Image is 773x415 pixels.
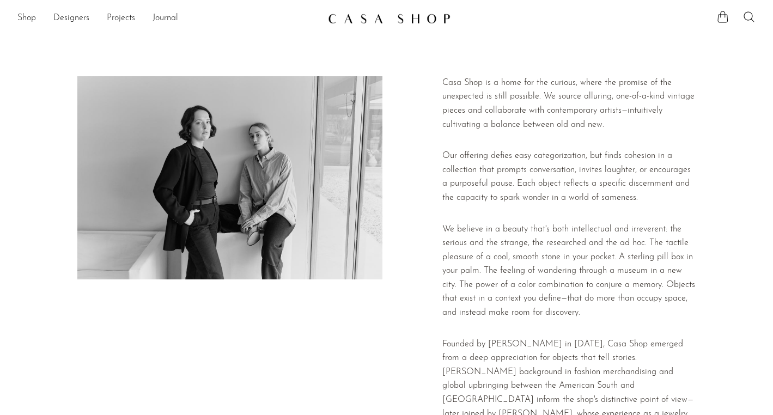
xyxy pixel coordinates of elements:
[17,11,36,26] a: Shop
[442,76,696,132] p: Casa Shop is a home for the curious, where the promise of the unexpected is still possible. We so...
[442,149,696,205] p: Our offering defies easy categorization, but finds cohesion in a collection that prompts conversa...
[17,9,319,28] ul: NEW HEADER MENU
[17,9,319,28] nav: Desktop navigation
[53,11,89,26] a: Designers
[153,11,178,26] a: Journal
[442,223,696,320] p: We believe in a beauty that's both intellectual and irreverent: the serious and the strange, the ...
[107,11,135,26] a: Projects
